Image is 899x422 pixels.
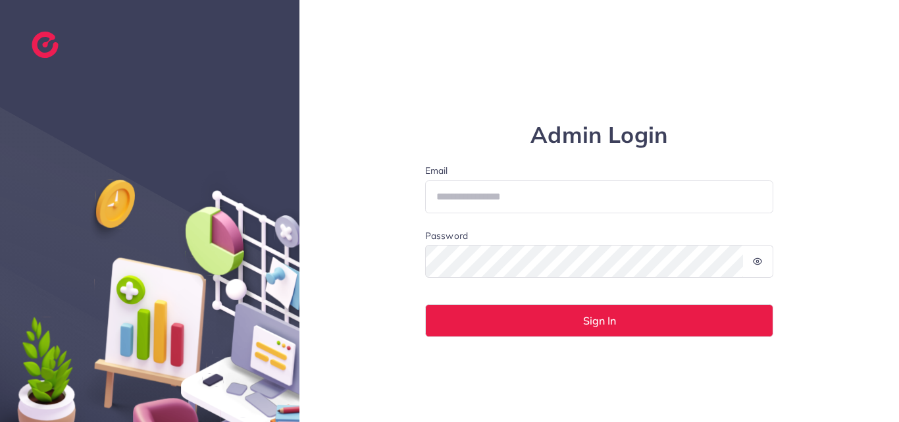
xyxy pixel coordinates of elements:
[425,164,774,177] label: Email
[32,32,59,58] img: logo
[425,229,468,242] label: Password
[425,122,774,149] h1: Admin Login
[425,304,774,337] button: Sign In
[583,315,616,326] span: Sign In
